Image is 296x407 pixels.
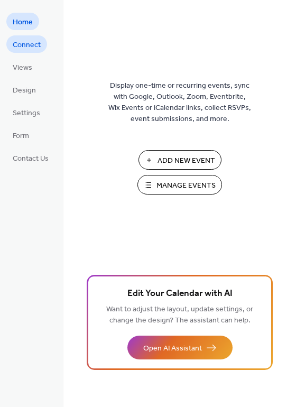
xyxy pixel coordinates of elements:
span: Home [13,17,33,28]
button: Add New Event [138,150,221,170]
a: Settings [6,104,47,121]
a: Views [6,58,39,76]
a: Contact Us [6,149,55,166]
a: Home [6,13,39,30]
a: Connect [6,35,47,53]
span: Open AI Assistant [143,343,202,354]
button: Manage Events [137,175,222,195]
span: Display one-time or recurring events, sync with Google, Outlook, Zoom, Eventbrite, Wix Events or ... [108,80,251,125]
span: Add New Event [158,155,215,166]
span: Contact Us [13,153,49,164]
a: Design [6,81,42,98]
a: Form [6,126,35,144]
span: Views [13,62,32,73]
span: Connect [13,40,41,51]
span: Edit Your Calendar with AI [127,286,233,301]
span: Design [13,85,36,96]
span: Form [13,131,29,142]
button: Open AI Assistant [127,336,233,359]
span: Settings [13,108,40,119]
span: Want to adjust the layout, update settings, or change the design? The assistant can help. [106,302,253,328]
span: Manage Events [156,180,216,191]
